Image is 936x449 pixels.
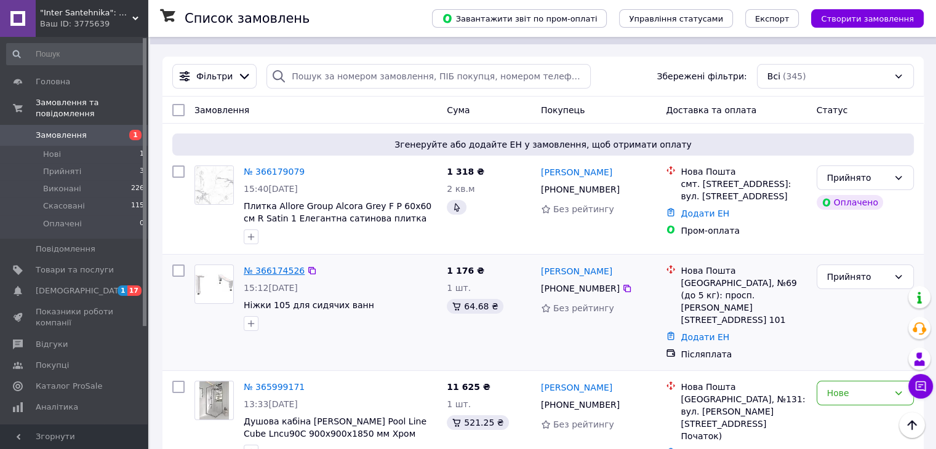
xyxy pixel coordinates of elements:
div: Прийнято [827,270,889,284]
span: 115 [131,201,144,212]
h1: Список замовлень [185,11,310,26]
span: 15:40[DATE] [244,184,298,194]
span: Показники роботи компанії [36,306,114,328]
a: [PERSON_NAME] [541,265,612,277]
span: 11 625 ₴ [447,382,490,392]
a: Створити замовлення [799,13,924,23]
span: Оплачені [43,218,82,229]
span: Згенеруйте або додайте ЕН у замовлення, щоб отримати оплату [177,138,909,151]
button: Наверх [899,412,925,438]
div: [PHONE_NUMBER] [538,181,622,198]
div: 64.68 ₴ [447,299,503,314]
span: Без рейтингу [553,204,614,214]
div: [GEOGRAPHIC_DATA], №131: вул. [PERSON_NAME][STREET_ADDRESS] Початок) [681,393,806,442]
button: Завантажити звіт по пром-оплаті [432,9,607,28]
span: Замовлення [194,105,249,115]
span: Каталог ProSale [36,381,102,392]
span: Скасовані [43,201,85,212]
span: Збережені фільтри: [657,70,746,82]
a: Додати ЕН [681,332,729,342]
span: Прийняті [43,166,81,177]
span: Нові [43,149,61,160]
a: Фото товару [194,264,234,304]
span: 15:12[DATE] [244,283,298,293]
span: Головна [36,76,70,87]
span: 1 шт. [447,283,471,293]
img: Фото товару [195,274,233,295]
span: Фільтри [196,70,233,82]
button: Чат з покупцем [908,374,933,399]
div: [PHONE_NUMBER] [538,280,622,297]
span: Замовлення та повідомлення [36,97,148,119]
div: Післяплата [681,348,806,360]
a: Плитка Allore Group Alcora Grey F P 60x60 см R Satin 1 Елегантна сатинова плитка Стильна плитка д... [244,201,431,236]
span: Створити замовлення [821,14,914,23]
div: смт. [STREET_ADDRESS]: вул. [STREET_ADDRESS] [681,178,806,202]
a: [PERSON_NAME] [541,381,612,394]
span: Покупці [36,360,69,371]
span: Без рейтингу [553,419,614,429]
a: № 366174526 [244,266,305,276]
span: Аналітика [36,402,78,413]
div: Нова Пошта [681,381,806,393]
div: 521.25 ₴ [447,415,508,430]
span: Управління статусами [629,14,723,23]
span: Cума [447,105,470,115]
div: [PHONE_NUMBER] [538,396,622,413]
span: 1 [140,149,144,160]
div: Пром-оплата [681,224,806,237]
button: Управління статусами [619,9,733,28]
div: Ваш ID: 3775639 [40,18,148,30]
div: Оплачено [817,195,883,210]
span: Повідомлення [36,244,95,255]
input: Пошук за номером замовлення, ПІБ покупця, номером телефону, Email, номером накладної [266,64,591,89]
a: Фото товару [194,381,234,420]
a: № 365999171 [244,382,305,392]
span: Виконані [43,183,81,194]
span: Інструменти веб-майстра та SEO [36,423,114,445]
span: "Inter Santehnika": Стильна та функціональна сантехніка для вашого комфорту! [40,7,132,18]
span: 2 кв.м [447,184,474,194]
a: № 366179079 [244,167,305,177]
span: Замовлення [36,130,87,141]
span: 1 [118,285,127,296]
div: Нове [827,386,889,400]
span: Експорт [755,14,790,23]
a: Додати ЕН [681,209,729,218]
div: Прийнято [827,171,889,185]
img: Фото товару [195,166,233,204]
span: 0 [140,218,144,229]
span: 1 [129,130,142,140]
span: 3 [140,166,144,177]
a: [PERSON_NAME] [541,166,612,178]
span: (345) [783,71,806,81]
button: Створити замовлення [811,9,924,28]
span: Покупець [541,105,585,115]
img: Фото товару [199,381,229,419]
a: Ніжки 105 для сидячих ванн [244,300,374,310]
span: [DEMOGRAPHIC_DATA] [36,285,127,296]
span: 13:33[DATE] [244,399,298,409]
span: Всі [767,70,780,82]
div: Нова Пошта [681,264,806,277]
a: Фото товару [194,165,234,205]
span: 17 [127,285,142,296]
span: Завантажити звіт по пром-оплаті [442,13,597,24]
span: Доставка та оплата [666,105,756,115]
div: [GEOGRAPHIC_DATA], №69 (до 5 кг): просп. [PERSON_NAME][STREET_ADDRESS] 101 [681,277,806,326]
span: Статус [817,105,848,115]
div: Нова Пошта [681,165,806,178]
span: 1 176 ₴ [447,266,484,276]
span: Відгуки [36,339,68,350]
span: 1 318 ₴ [447,167,484,177]
input: Пошук [6,43,145,65]
span: 226 [131,183,144,194]
span: 1 шт. [447,399,471,409]
span: Без рейтингу [553,303,614,313]
span: Товари та послуги [36,264,114,276]
button: Експорт [745,9,799,28]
